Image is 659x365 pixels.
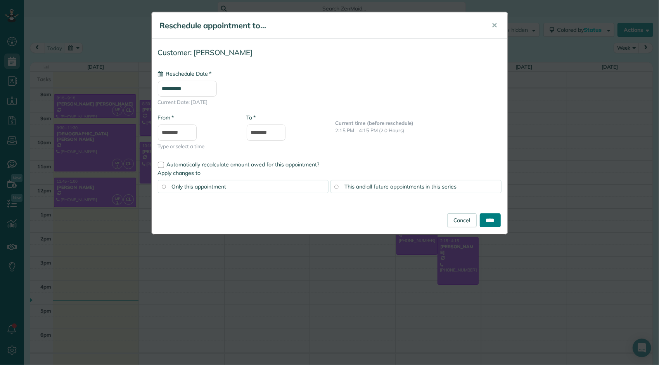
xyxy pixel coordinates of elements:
h5: Reschedule appointment to... [160,20,481,31]
span: Automatically recalculate amount owed for this appointment? [167,161,320,168]
b: Current time (before reschedule) [336,120,414,126]
label: Apply changes to [158,169,502,177]
input: This and all future appointments in this series [334,185,338,189]
span: Current Date: [DATE] [158,99,502,106]
label: To [247,114,256,121]
p: 2:15 PM - 4:15 PM (2.0 Hours) [336,127,502,134]
a: Cancel [447,213,477,227]
label: Reschedule Date [158,70,211,78]
span: Only this appointment [172,183,226,190]
h4: Customer: [PERSON_NAME] [158,48,502,57]
span: This and all future appointments in this series [344,183,457,190]
span: ✕ [492,21,498,30]
input: Only this appointment [162,185,166,189]
label: From [158,114,174,121]
span: Type or select a time [158,143,235,150]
